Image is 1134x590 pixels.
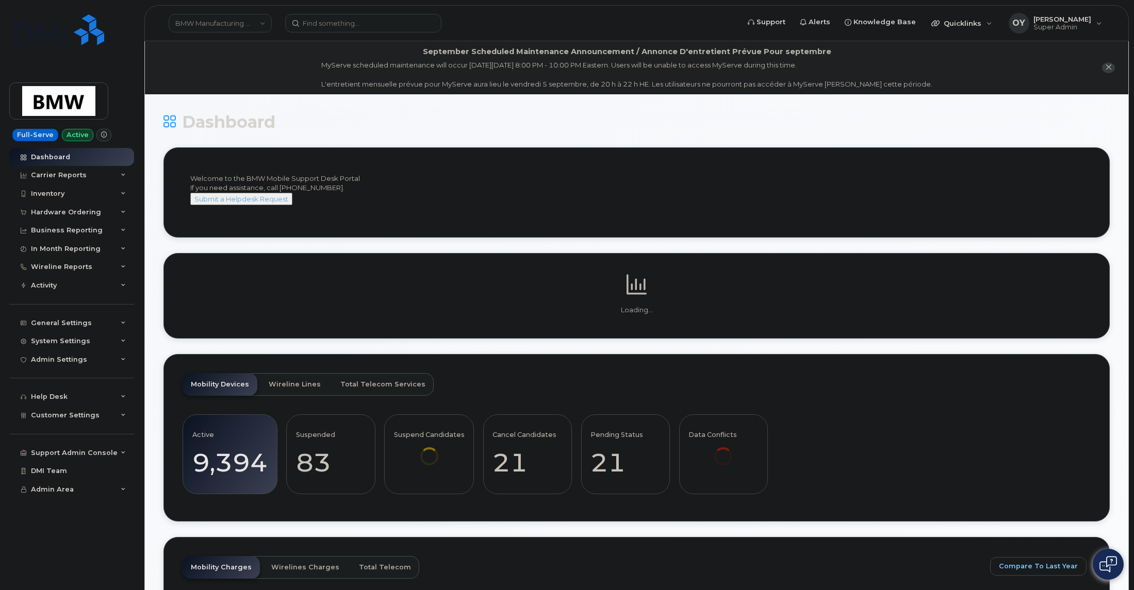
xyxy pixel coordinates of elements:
[190,195,292,203] a: Submit a Helpdesk Request
[394,420,465,480] a: Suspend Candidates
[423,46,831,57] div: September Scheduled Maintenance Announcement / Annonce D'entretient Prévue Pour septembre
[163,113,1110,131] h1: Dashboard
[190,193,292,206] button: Submit a Helpdesk Request
[263,556,348,579] a: Wirelines Charges
[296,420,366,488] a: Suspended 83
[183,373,257,396] a: Mobility Devices
[351,556,419,579] a: Total Telecom
[492,420,562,488] a: Cancel Candidates 21
[190,174,1083,215] div: Welcome to the BMW Mobile Support Desk Portal If you need assistance, call [PHONE_NUMBER].
[590,420,660,488] a: Pending Status 21
[321,60,932,89] div: MyServe scheduled maintenance will occur [DATE][DATE] 8:00 PM - 10:00 PM Eastern. Users will be u...
[332,373,434,396] a: Total Telecom Services
[192,420,268,488] a: Active 9,394
[688,420,758,480] a: Data Conflicts
[1102,62,1115,73] button: close notification
[999,561,1078,571] span: Compare To Last Year
[1099,556,1117,572] img: Open chat
[183,306,1091,315] p: Loading...
[183,556,260,579] a: Mobility Charges
[990,557,1087,576] button: Compare To Last Year
[260,373,329,396] a: Wireline Lines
